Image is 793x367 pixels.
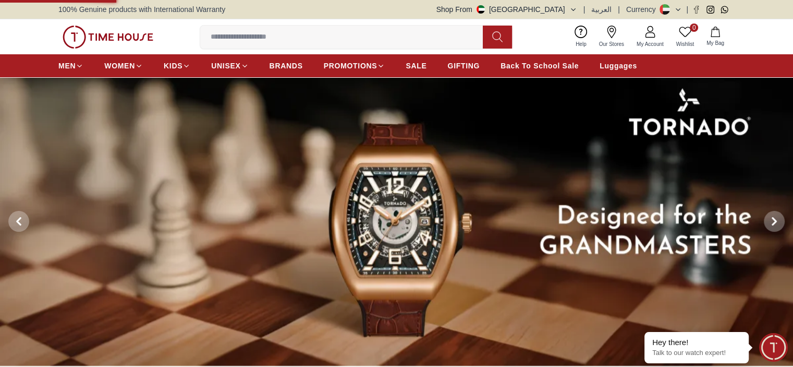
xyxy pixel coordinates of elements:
[447,56,480,75] a: GIFTING
[324,56,385,75] a: PROMOTIONS
[591,4,612,15] button: العربية
[211,56,248,75] a: UNISEX
[672,40,698,48] span: Wishlist
[690,23,698,32] span: 0
[583,4,585,15] span: |
[692,6,700,14] a: Facebook
[477,5,485,14] img: United Arab Emirates
[406,61,426,71] span: SALE
[211,61,240,71] span: UNISEX
[652,349,741,358] p: Talk to our watch expert!
[501,56,579,75] a: Back To School Sale
[652,337,741,348] div: Hey there!
[706,6,714,14] a: Instagram
[270,56,303,75] a: BRANDS
[670,23,700,50] a: 0Wishlist
[595,40,628,48] span: Our Stores
[270,61,303,71] span: BRANDS
[593,23,630,50] a: Our Stores
[626,4,660,15] div: Currency
[63,26,153,49] img: ...
[447,61,480,71] span: GIFTING
[700,25,730,49] button: My Bag
[58,56,83,75] a: MEN
[600,56,637,75] a: Luggages
[600,61,637,71] span: Luggages
[571,40,591,48] span: Help
[759,333,788,362] div: Chat Widget
[569,23,593,50] a: Help
[164,56,190,75] a: KIDS
[164,61,182,71] span: KIDS
[632,40,668,48] span: My Account
[686,4,688,15] span: |
[702,39,728,47] span: My Bag
[58,61,76,71] span: MEN
[618,4,620,15] span: |
[104,56,143,75] a: WOMEN
[324,61,377,71] span: PROMOTIONS
[58,4,225,15] span: 100% Genuine products with International Warranty
[406,56,426,75] a: SALE
[501,61,579,71] span: Back To School Sale
[436,4,577,15] button: Shop From[GEOGRAPHIC_DATA]
[104,61,135,71] span: WOMEN
[721,6,728,14] a: Whatsapp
